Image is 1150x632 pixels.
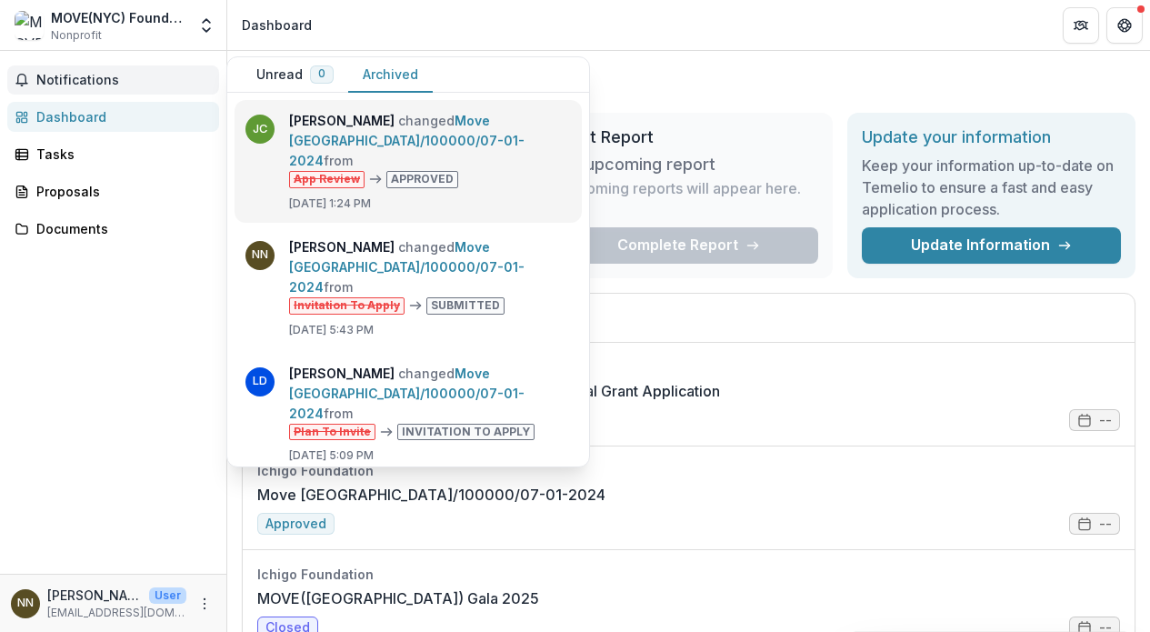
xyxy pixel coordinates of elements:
[862,127,1121,147] h2: Update your information
[51,8,186,27] div: MOVE(NYC) Foundation Inc.
[1106,7,1143,44] button: Get Help
[47,605,186,621] p: [EMAIL_ADDRESS][DOMAIN_NAME]
[7,139,219,169] a: Tasks
[257,587,539,609] a: MOVE([GEOGRAPHIC_DATA]) Gala 2025
[559,177,801,199] p: Upcoming reports will appear here.
[7,176,219,206] a: Proposals
[36,73,212,88] span: Notifications
[17,597,34,609] div: Niya Nicholson
[862,227,1121,264] a: Update Information
[36,219,205,238] div: Documents
[7,65,219,95] button: Notifications
[289,111,571,188] p: changed from
[15,11,44,40] img: MOVE(NYC) Foundation Inc.
[242,15,312,35] div: Dashboard
[36,182,205,201] div: Proposals
[318,67,325,80] span: 0
[289,239,525,295] a: Move [GEOGRAPHIC_DATA]/100000/07-01-2024
[36,145,205,164] div: Tasks
[47,586,142,605] p: [PERSON_NAME]
[289,237,571,315] p: changed from
[348,57,433,93] button: Archived
[242,57,348,93] button: Unread
[862,155,1121,220] h3: Keep your information up-to-date on Temelio to ensure a fast and easy application process.
[194,7,219,44] button: Open entity switcher
[257,484,605,506] a: Move [GEOGRAPHIC_DATA]/100000/07-01-2024
[235,12,319,38] nav: breadcrumb
[257,380,720,402] a: MOVE(NYC) Foundation Inc. - 2024 - FYL General Grant Application
[7,102,219,132] a: Dashboard
[194,593,215,615] button: More
[559,155,715,175] h3: No upcoming report
[289,113,525,168] a: Move [GEOGRAPHIC_DATA]/100000/07-01-2024
[289,364,571,441] p: changed from
[149,587,186,604] p: User
[36,107,205,126] div: Dashboard
[7,214,219,244] a: Documents
[242,65,1135,98] h1: Dashboard
[51,27,102,44] span: Nonprofit
[559,127,818,147] h2: Next Report
[1063,7,1099,44] button: Partners
[289,366,525,421] a: Move [GEOGRAPHIC_DATA]/100000/07-01-2024
[257,308,1120,343] h2: Proposals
